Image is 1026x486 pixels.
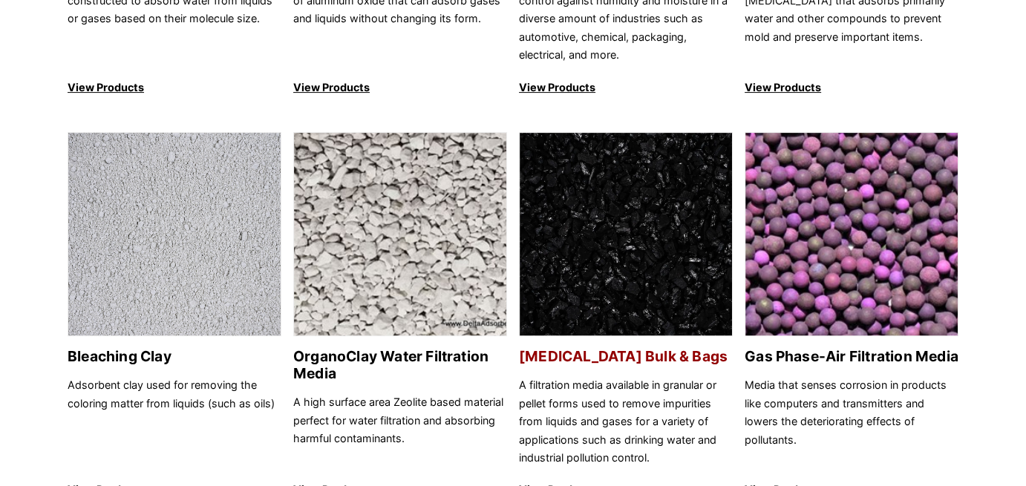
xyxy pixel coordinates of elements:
img: Activated Carbon Bulk & Bags [520,133,732,337]
p: View Products [293,79,507,96]
p: A filtration media available in granular or pellet forms used to remove impurities from liquids a... [519,376,733,467]
p: A high surface area Zeolite based material perfect for water filtration and absorbing harmful con... [293,393,507,467]
h2: [MEDICAL_DATA] Bulk & Bags [519,348,733,365]
h2: Bleaching Clay [68,348,281,365]
p: Adsorbent clay used for removing the coloring matter from liquids (such as oils) [68,376,281,467]
p: View Products [745,79,958,96]
img: OrganoClay Water Filtration Media [294,133,506,337]
p: Media that senses corrosion in products like computers and transmitters and lowers the deteriorat... [745,376,958,467]
h2: Gas Phase-Air Filtration Media [745,348,958,365]
h2: OrganoClay Water Filtration Media [293,348,507,382]
img: Gas Phase-Air Filtration Media [745,133,958,337]
img: Bleaching Clay [68,133,281,337]
p: View Products [519,79,733,96]
p: View Products [68,79,281,96]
